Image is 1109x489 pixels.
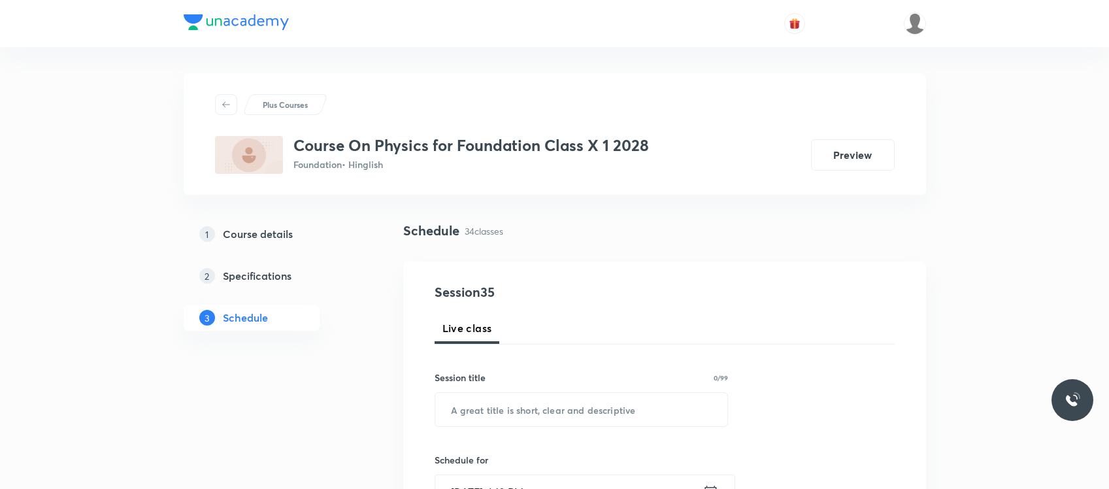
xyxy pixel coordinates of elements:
[215,136,283,174] img: 6DE6ED44-0370-4FAD-A57E-2A02E6768C45_plus.png
[199,310,215,326] p: 3
[199,226,215,242] p: 1
[1065,392,1080,408] img: ttu
[223,310,268,326] h5: Schedule
[184,14,289,33] a: Company Logo
[223,226,293,242] h5: Course details
[435,453,729,467] h6: Schedule for
[465,224,503,238] p: 34 classes
[811,139,895,171] button: Preview
[714,375,728,381] p: 0/99
[904,12,926,35] img: Dipti
[184,221,361,247] a: 1Course details
[789,18,801,29] img: avatar
[784,13,805,34] button: avatar
[184,14,289,30] img: Company Logo
[184,263,361,289] a: 2Specifications
[403,221,459,241] h4: Schedule
[435,371,486,384] h6: Session title
[435,393,728,426] input: A great title is short, clear and descriptive
[263,99,308,110] p: Plus Courses
[435,282,673,302] h4: Session 35
[223,268,291,284] h5: Specifications
[293,136,649,155] h3: Course On Physics for Foundation Class X 1 2028
[442,320,492,336] span: Live class
[199,268,215,284] p: 2
[293,158,649,171] p: Foundation • Hinglish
